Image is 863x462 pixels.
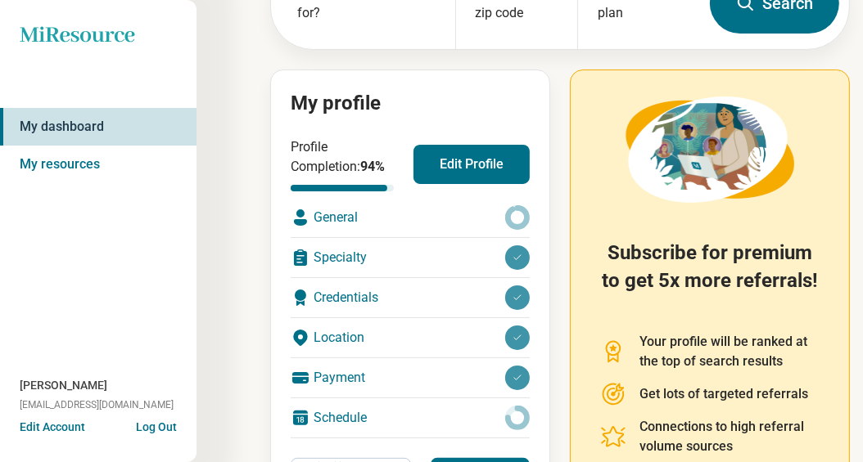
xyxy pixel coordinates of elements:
div: Payment [291,358,530,397]
div: Profile Completion: [291,137,394,191]
button: Log Out [136,419,177,432]
span: 94 % [360,159,385,174]
p: Your profile will be ranked at the top of search results [639,332,820,371]
div: General [291,198,530,237]
div: Schedule [291,398,530,437]
p: Connections to high referral volume sources [639,417,820,456]
p: Get lots of targeted referrals [639,384,808,404]
span: [EMAIL_ADDRESS][DOMAIN_NAME] [20,397,174,412]
h2: My profile [291,90,530,118]
div: Specialty [291,238,530,277]
span: [PERSON_NAME] [20,377,107,394]
button: Edit Account [20,419,85,436]
div: Location [291,318,530,357]
button: Edit Profile [413,145,530,184]
div: Credentials [291,278,530,317]
h2: Subscribe for premium to get 5x more referrals! [600,240,820,312]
